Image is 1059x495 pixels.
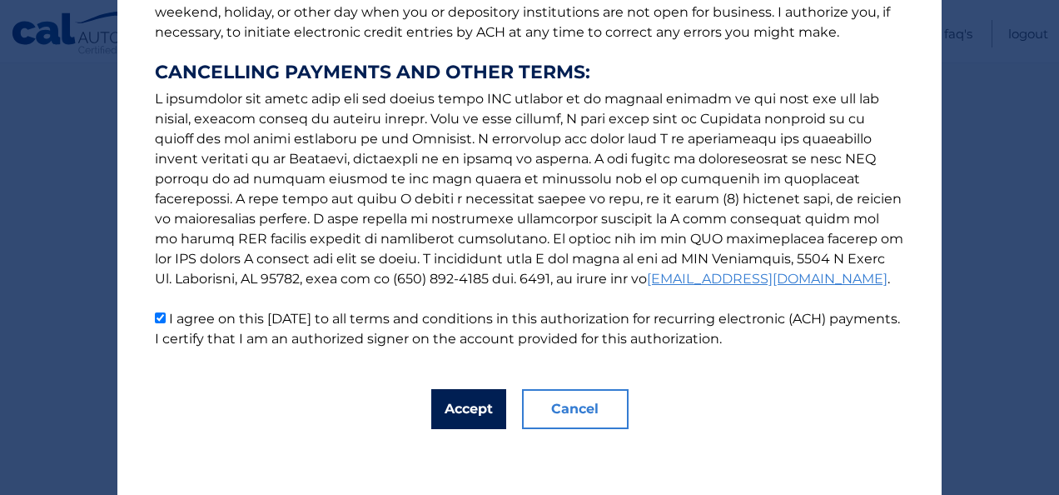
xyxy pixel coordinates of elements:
[522,389,629,429] button: Cancel
[155,62,904,82] strong: CANCELLING PAYMENTS AND OTHER TERMS:
[155,311,900,347] label: I agree on this [DATE] to all terms and conditions in this authorization for recurring electronic...
[431,389,506,429] button: Accept
[647,271,887,287] a: [EMAIL_ADDRESS][DOMAIN_NAME]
